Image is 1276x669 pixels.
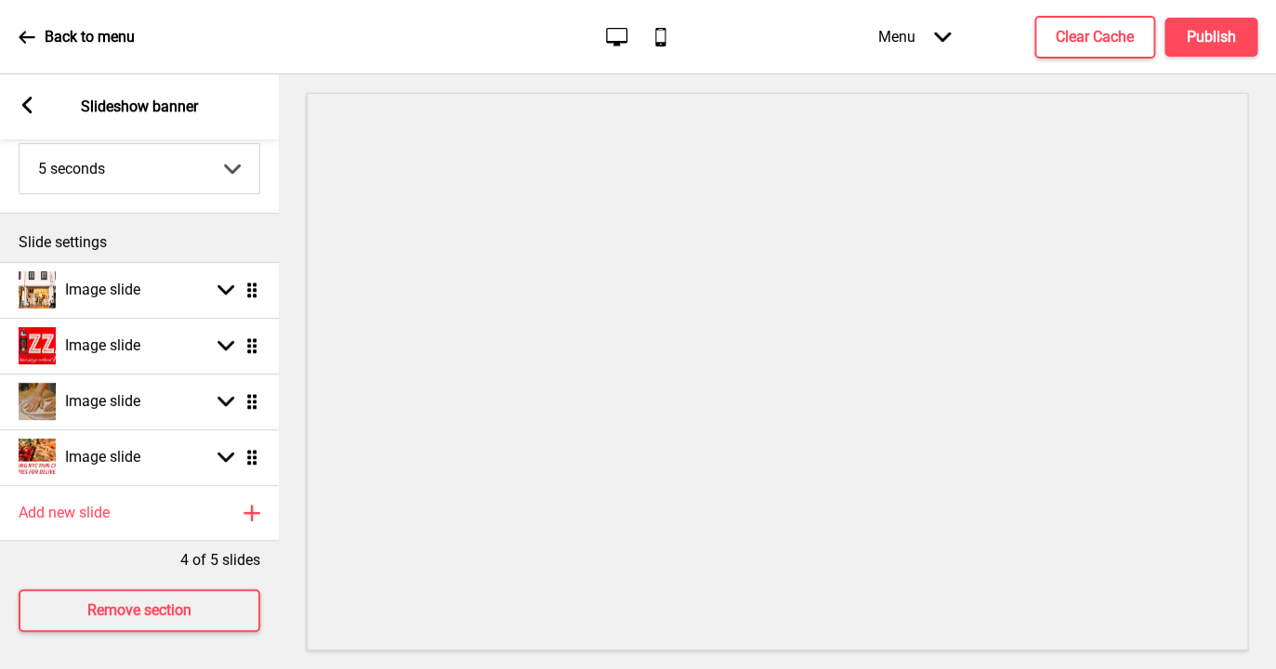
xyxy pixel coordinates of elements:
[65,280,140,300] h4: Image slide
[1034,16,1155,59] button: Clear Cache
[19,232,260,253] p: Slide settings
[65,335,140,356] h4: Image slide
[19,12,135,62] a: Back to menu
[1187,27,1236,47] h4: Publish
[19,589,260,632] button: Remove section
[860,9,969,64] div: Menu
[45,27,135,47] p: Back to menu
[1056,27,1134,47] h4: Clear Cache
[1164,18,1257,57] button: Publish
[180,550,260,571] p: 4 of 5 slides
[65,391,140,412] h4: Image slide
[65,447,140,467] h4: Image slide
[81,97,198,117] p: Slideshow banner
[19,503,110,523] h4: Add new slide
[87,600,191,621] h4: Remove section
